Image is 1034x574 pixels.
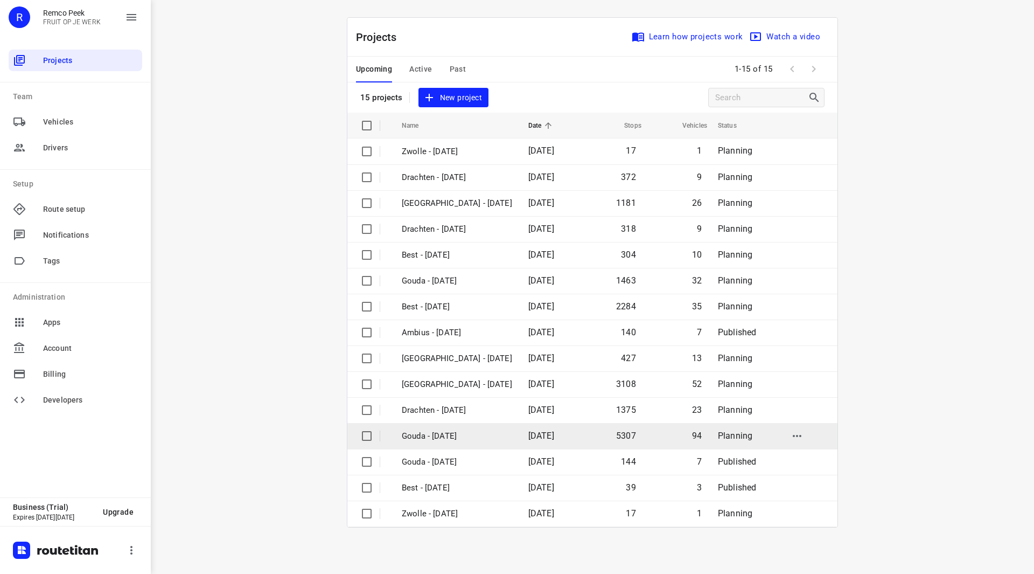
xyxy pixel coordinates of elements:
span: Projects [43,55,138,66]
p: Drachten - Monday [402,404,512,417]
p: Best - Tuesday [402,249,512,261]
div: Drivers [9,137,142,158]
span: 39 [626,482,635,493]
span: Planning [718,172,752,182]
span: Planning [718,353,752,363]
span: Date [528,119,556,132]
span: [DATE] [528,250,554,260]
p: Expires [DATE][DATE] [13,514,94,521]
span: Planning [718,275,752,286]
button: New project [418,88,488,108]
span: [DATE] [528,275,554,286]
div: Account [9,337,142,359]
span: Previous Page [781,58,803,80]
span: 35 [692,301,702,312]
span: 3108 [616,379,636,389]
span: 7 [697,457,702,467]
p: Administration [13,292,142,303]
span: [DATE] [528,353,554,363]
span: 372 [621,172,636,182]
span: [DATE] [528,379,554,389]
span: Planning [718,405,752,415]
div: R [9,6,30,28]
span: Account [43,343,138,354]
span: Apps [43,317,138,328]
span: Next Page [803,58,825,80]
span: Planning [718,146,752,156]
p: [GEOGRAPHIC_DATA] - [DATE] [402,352,512,365]
span: [DATE] [528,482,554,493]
div: Billing [9,363,142,385]
span: Published [718,457,757,467]
span: 52 [692,379,702,389]
span: Developers [43,395,138,406]
span: 1 [697,508,702,518]
span: 17 [626,146,635,156]
span: Notifications [43,230,138,241]
p: Ambius - [DATE] [402,327,512,339]
p: Best - Friday [402,482,512,494]
span: 13 [692,353,702,363]
span: Active [409,63,432,76]
p: Business (Trial) [13,503,94,511]
div: Tags [9,250,142,272]
p: Zwolle - Friday [402,146,512,158]
button: Upgrade [94,502,142,522]
span: Vehicles [668,119,707,132]
div: Notifications [9,224,142,246]
span: [DATE] [528,301,554,312]
span: Planning [718,301,752,312]
span: 304 [621,250,636,260]
span: [DATE] [528,405,554,415]
span: [DATE] [528,146,554,156]
span: 2284 [616,301,636,312]
span: Published [718,327,757,337]
span: 7 [697,327,702,337]
p: Setup [13,178,142,190]
p: Gouda - Friday [402,456,512,468]
span: Planning [718,508,752,518]
span: Name [402,119,433,132]
span: 1181 [616,198,636,208]
span: Tags [43,255,138,267]
span: 5307 [616,431,636,441]
span: 94 [692,431,702,441]
span: Published [718,482,757,493]
span: Upcoming [356,63,392,76]
span: 23 [692,405,702,415]
p: Remco Peek [43,9,101,17]
span: [DATE] [528,327,554,337]
span: [DATE] [528,172,554,182]
span: 427 [621,353,636,363]
p: Zwolle - Wednesday [402,197,512,210]
input: Search projects [715,89,808,106]
span: [DATE] [528,198,554,208]
span: 32 [692,275,702,286]
span: 9 [697,172,702,182]
div: Apps [9,312,142,333]
span: 9 [697,224,702,234]
span: [DATE] [528,431,554,441]
p: Team [13,91,142,102]
span: Planning [718,224,752,234]
p: FRUIT OP JE WERK [43,18,101,26]
p: Projects [356,29,406,45]
span: Route setup [43,204,138,215]
p: Drachten - Tuesday [402,223,512,236]
span: 1463 [616,275,636,286]
div: Search [808,91,824,104]
p: Zwolle - Friday [402,508,512,520]
span: 1 [697,146,702,156]
span: Past [450,63,466,76]
span: Drivers [43,142,138,154]
span: Vehicles [43,116,138,128]
p: 15 projects [360,93,403,102]
div: Developers [9,389,142,411]
span: 318 [621,224,636,234]
p: Best - [DATE] [402,301,512,313]
div: Route setup [9,198,142,220]
span: 26 [692,198,702,208]
span: [DATE] [528,457,554,467]
span: New project [425,91,482,105]
span: 17 [626,508,635,518]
